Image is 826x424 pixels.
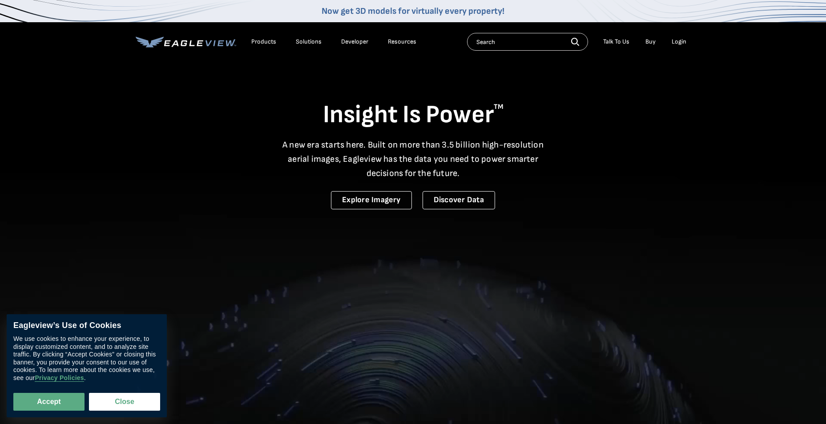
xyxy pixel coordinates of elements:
button: Close [89,393,160,411]
h1: Insight Is Power [136,100,691,131]
div: Products [251,38,276,46]
input: Search [467,33,588,51]
a: Explore Imagery [331,191,412,209]
a: Developer [341,38,368,46]
a: Privacy Policies [35,374,84,382]
div: Talk To Us [603,38,629,46]
a: Now get 3D models for virtually every property! [322,6,504,16]
sup: TM [494,103,504,111]
div: Solutions [296,38,322,46]
div: We use cookies to enhance your experience, to display customized content, and to analyze site tra... [13,335,160,382]
a: Discover Data [423,191,495,209]
div: Resources [388,38,416,46]
a: Buy [645,38,656,46]
div: Eagleview’s Use of Cookies [13,321,160,331]
p: A new era starts here. Built on more than 3.5 billion high-resolution aerial images, Eagleview ha... [277,138,549,180]
button: Accept [13,393,85,411]
div: Login [672,38,686,46]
